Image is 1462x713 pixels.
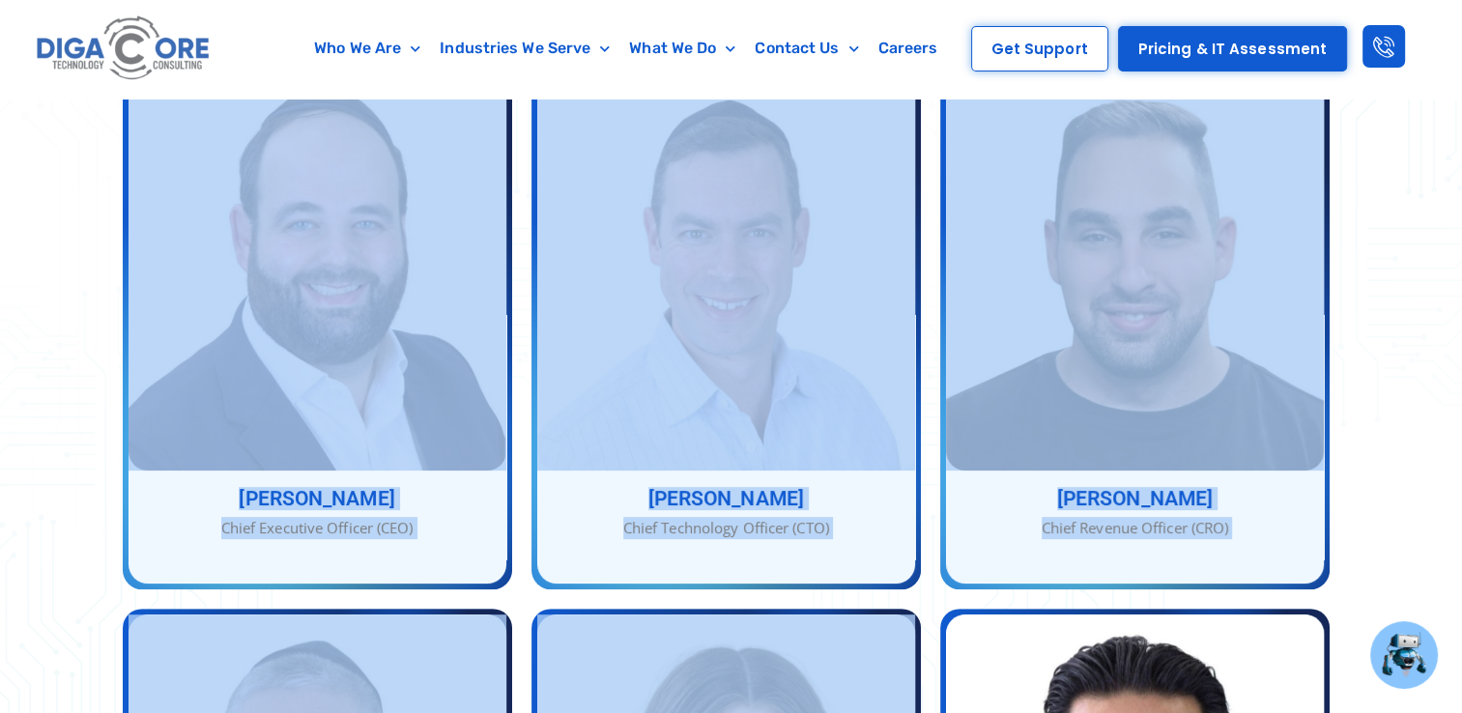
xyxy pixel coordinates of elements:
img: Nathan Berger - Chief Technology Officer (CTO) [537,69,915,471]
nav: Menu [294,26,959,71]
a: What We Do [619,26,745,71]
a: Get Support [971,26,1108,71]
div: Chief Technology Officer (CTO) [537,517,915,539]
h3: [PERSON_NAME] [537,489,915,509]
h3: [PERSON_NAME] [129,489,506,509]
a: Who We Are [304,26,430,71]
span: Get Support [991,42,1088,56]
img: Digacore logo 1 [32,10,216,88]
div: Chief Executive Officer (CEO) [129,517,506,539]
a: Industries We Serve [430,26,619,71]
h3: [PERSON_NAME] [946,489,1324,509]
img: Jacob Berezin - Chief Revenue Officer (CRO) [946,69,1324,471]
span: Pricing & IT Assessment [1138,42,1327,56]
a: Pricing & IT Assessment [1118,26,1347,71]
div: Chief Revenue Officer (CRO) [946,517,1324,539]
a: Careers [869,26,948,71]
img: Abe-Kramer - Chief Executive Officer (CEO) [129,69,506,471]
a: Contact Us [745,26,868,71]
